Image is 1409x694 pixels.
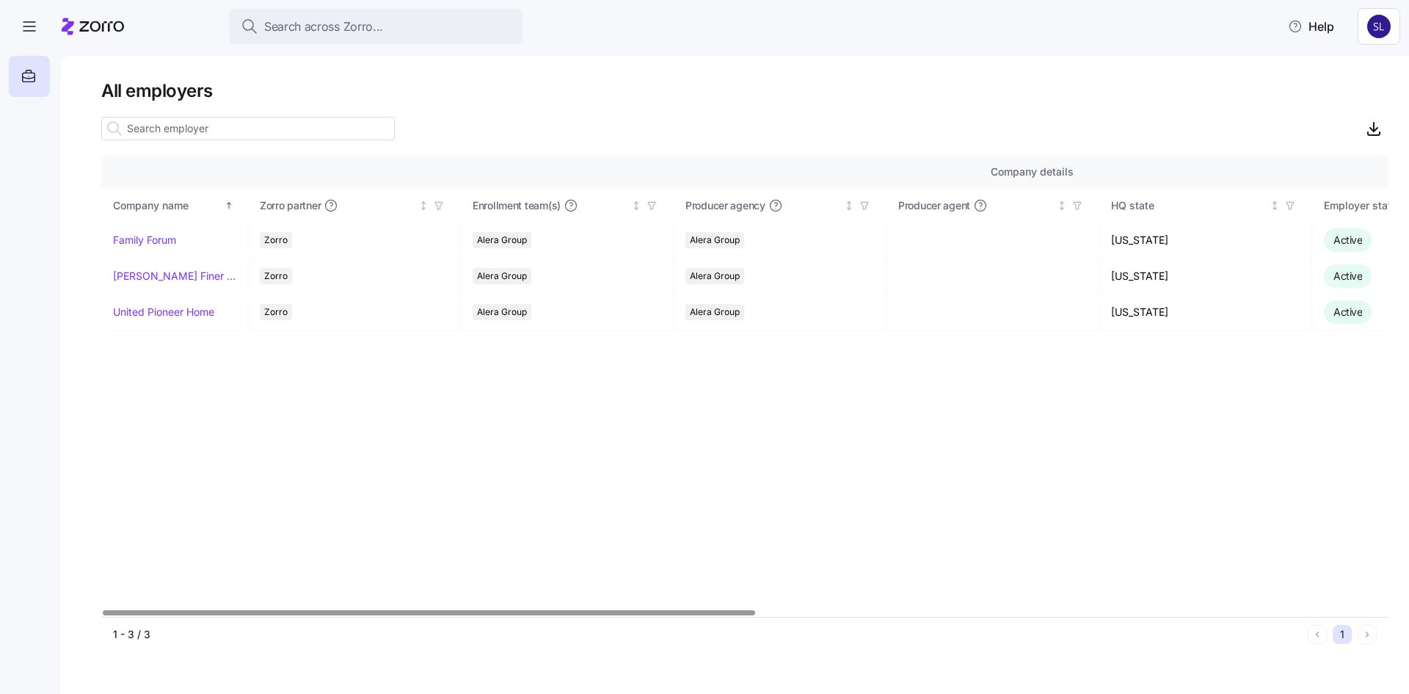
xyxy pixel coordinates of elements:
[461,189,674,223] th: Enrollment team(s)Not sorted
[473,198,561,213] span: Enrollment team(s)
[248,189,461,223] th: Zorro partnerNot sorted
[690,232,740,248] span: Alera Group
[260,198,321,213] span: Zorro partner
[418,200,429,211] div: Not sorted
[224,200,234,211] div: Sorted ascending
[264,18,383,36] span: Search across Zorro...
[477,268,527,284] span: Alera Group
[101,117,395,140] input: Search employer
[898,198,970,213] span: Producer agent
[690,304,740,320] span: Alera Group
[1276,12,1346,41] button: Help
[1333,270,1362,282] span: Active
[631,200,641,211] div: Not sorted
[1333,625,1352,644] button: 1
[1099,259,1312,294] td: [US_STATE]
[1358,625,1377,644] button: Next page
[1057,200,1067,211] div: Not sorted
[113,305,214,319] a: United Pioneer Home
[1099,294,1312,330] td: [US_STATE]
[229,9,523,44] button: Search across Zorro...
[113,627,1302,642] div: 1 - 3 / 3
[113,269,236,283] a: [PERSON_NAME] Finer Meats
[674,189,886,223] th: Producer agencyNot sorted
[1308,625,1327,644] button: Previous page
[113,198,222,214] div: Company name
[1288,18,1334,35] span: Help
[477,232,527,248] span: Alera Group
[101,79,1388,102] h1: All employers
[477,304,527,320] span: Alera Group
[1099,223,1312,259] td: [US_STATE]
[886,189,1099,223] th: Producer agentNot sorted
[1099,189,1312,223] th: HQ stateNot sorted
[1111,198,1267,214] div: HQ state
[844,200,854,211] div: Not sorted
[1333,306,1362,318] span: Active
[113,233,176,247] a: Family Forum
[690,268,740,284] span: Alera Group
[264,304,288,320] span: Zorro
[101,189,248,223] th: Company nameSorted ascending
[685,198,765,213] span: Producer agency
[264,268,288,284] span: Zorro
[1367,15,1391,38] img: 9541d6806b9e2684641ca7bfe3afc45a
[1270,200,1280,211] div: Not sorted
[1333,234,1362,246] span: Active
[264,232,288,248] span: Zorro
